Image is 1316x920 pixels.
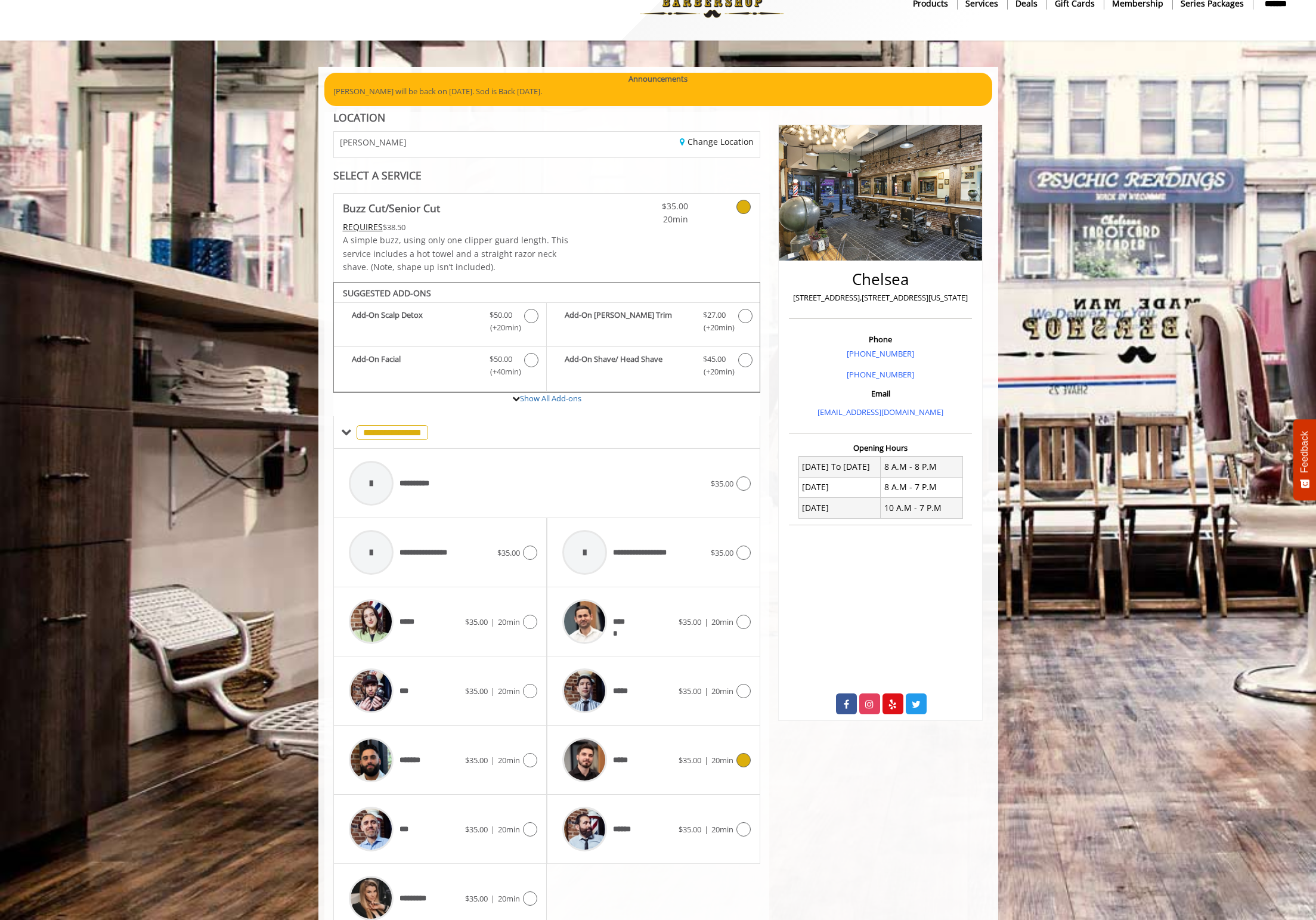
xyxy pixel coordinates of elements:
a: Change Location [680,136,754,147]
span: $50.00 [490,309,512,321]
span: $50.00 [490,353,512,365]
span: $35.00 [679,755,701,766]
span: $27.00 [703,309,726,321]
span: 20min [711,824,733,835]
td: 8 A.M - 7 P.M [881,477,963,497]
div: $38.50 [343,221,583,234]
span: $35.00 [679,617,701,627]
span: 20min [498,617,520,627]
a: [PHONE_NUMBER] [847,348,914,359]
b: SUGGESTED ADD-ONS [343,287,431,299]
a: [PHONE_NUMBER] [847,369,914,380]
button: Feedback - Show survey [1293,419,1316,500]
h3: Phone [792,335,969,343]
b: Add-On Scalp Detox [352,309,478,334]
div: SELECT A SERVICE [333,170,761,181]
h3: Opening Hours [789,444,972,452]
span: $35.00 [465,755,488,766]
span: | [704,755,708,766]
td: 8 A.M - 8 P.M [881,457,963,477]
span: $35.00 [679,686,701,696]
span: | [491,755,495,766]
b: Announcements [628,73,688,85]
span: 20min [498,824,520,835]
span: Feedback [1299,431,1310,473]
span: (+20min ) [483,321,518,334]
span: 20min [711,755,733,766]
span: $35.00 [618,200,688,213]
h2: Chelsea [792,271,969,288]
b: Add-On [PERSON_NAME] Trim [565,309,691,334]
span: (+20min ) [696,365,732,378]
td: 10 A.M - 7 P.M [881,498,963,518]
td: [DATE] [798,498,881,518]
b: Add-On Shave/ Head Shave [565,353,691,378]
div: Buzz Cut/Senior Cut Add-onS [333,282,761,393]
span: | [704,686,708,696]
span: This service needs some Advance to be paid before we block your appointment [343,221,383,233]
span: $35.00 [465,824,488,835]
p: [STREET_ADDRESS],[STREET_ADDRESS][US_STATE] [792,292,969,304]
label: Add-On Scalp Detox [340,309,540,337]
span: [PERSON_NAME] [340,138,407,147]
td: [DATE] To [DATE] [798,457,881,477]
span: | [704,617,708,627]
label: Add-On Facial [340,353,540,381]
label: Add-On Beard Trim [553,309,754,337]
span: | [704,824,708,835]
span: 20min [618,213,688,226]
h3: Email [792,389,969,398]
p: A simple buzz, using only one clipper guard length. This service includes a hot towel and a strai... [343,234,583,274]
b: Buzz Cut/Senior Cut [343,200,440,216]
span: | [491,686,495,696]
span: 20min [711,686,733,696]
span: | [491,893,495,904]
span: $35.00 [711,478,733,489]
span: $35.00 [497,547,520,558]
label: Add-On Shave/ Head Shave [553,353,754,381]
b: Add-On Facial [352,353,478,378]
span: 20min [498,893,520,904]
span: 20min [711,617,733,627]
span: (+20min ) [696,321,732,334]
span: $35.00 [465,893,488,904]
span: $35.00 [711,547,733,558]
span: 20min [498,755,520,766]
b: LOCATION [333,110,385,125]
span: | [491,824,495,835]
td: [DATE] [798,477,881,497]
span: $35.00 [465,686,488,696]
span: (+40min ) [483,365,518,378]
a: [EMAIL_ADDRESS][DOMAIN_NAME] [818,407,943,417]
span: 20min [498,686,520,696]
span: $35.00 [679,824,701,835]
span: $45.00 [703,353,726,365]
span: $35.00 [465,617,488,627]
span: | [491,617,495,627]
a: Show All Add-ons [520,393,581,404]
p: [PERSON_NAME] will be back on [DATE]. Sod is Back [DATE]. [333,85,983,98]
